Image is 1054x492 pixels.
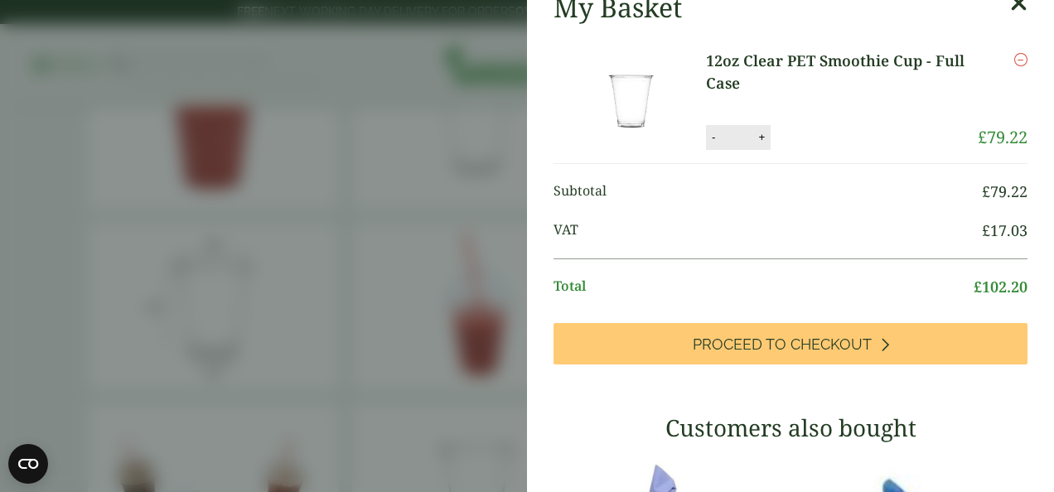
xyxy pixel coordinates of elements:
span: £ [982,181,990,201]
h3: Customers also bought [554,414,1027,442]
button: + [753,130,770,144]
bdi: 17.03 [982,220,1027,240]
span: £ [974,277,982,297]
button: - [707,130,720,144]
button: Open CMP widget [8,444,48,484]
span: £ [982,220,990,240]
bdi: 79.22 [978,126,1027,148]
span: Proceed to Checkout [693,335,872,354]
a: 12oz Clear PET Smoothie Cup - Full Case [706,50,978,94]
a: Remove this item [1014,50,1027,70]
a: Proceed to Checkout [554,323,1027,364]
span: Subtotal [554,181,982,203]
span: VAT [554,219,982,242]
span: £ [978,126,987,148]
bdi: 79.22 [982,181,1027,201]
bdi: 102.20 [974,277,1027,297]
span: Total [554,276,974,298]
